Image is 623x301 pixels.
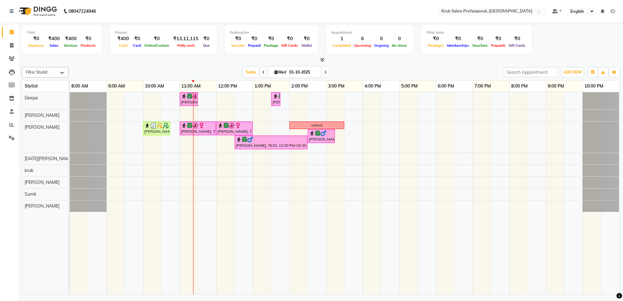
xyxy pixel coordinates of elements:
[46,35,62,42] div: ₹400
[144,122,169,134] div: [PERSON_NAME], TK03, 10:00 AM-10:45 AM, Master Haircuts - [DEMOGRAPHIC_DATA] Master Stylish
[280,43,300,48] span: Gift Cards
[507,35,527,42] div: ₹0
[489,35,507,42] div: ₹0
[143,35,171,42] div: ₹0
[426,43,445,48] span: Packages
[230,30,313,35] div: Redemption
[331,30,408,35] div: Appointment
[176,43,196,48] span: Petty cash
[25,156,73,161] span: [DATE][PERSON_NAME]
[216,82,239,91] a: 12:00 PM
[25,95,38,101] span: Deepa
[217,122,252,134] div: [PERSON_NAME], TK01, 12:00 PM-01:00 PM, Hair Colour & Chemical Services - [DEMOGRAPHIC_DATA] Touc...
[246,35,262,42] div: ₹0
[471,43,489,48] span: Vouchers
[117,43,129,48] span: Cash
[201,35,212,42] div: ₹0
[290,82,309,91] a: 2:00 PM
[115,30,212,35] div: Finance
[507,43,527,48] span: Gift Cards
[25,168,33,173] span: krub
[202,43,211,48] span: Due
[436,82,456,91] a: 6:00 PM
[230,35,246,42] div: ₹0
[79,43,97,48] span: Products
[445,35,471,42] div: ₹0
[280,35,300,42] div: ₹0
[300,43,313,48] span: Wallet
[131,35,143,42] div: ₹0
[25,191,36,197] span: Sumit
[311,122,322,128] div: school
[180,122,215,134] div: [PERSON_NAME], TK01, 11:00 AM-12:00 PM, Hair Colour & Chemical Services - [DEMOGRAPHIC_DATA] Touc...
[79,35,97,42] div: ₹0
[171,35,201,42] div: ₹13,11,115
[246,43,262,48] span: Prepaid
[16,2,59,20] img: logo
[25,179,59,185] span: [PERSON_NAME]
[180,82,202,91] a: 11:00 AM
[504,67,558,77] input: Search Appointment
[70,82,90,91] a: 8:00 AM
[262,43,280,48] span: Package
[25,112,59,118] span: [PERSON_NAME]
[115,35,131,42] div: ₹400
[243,67,259,77] span: Today
[400,82,419,91] a: 5:00 PM
[390,35,408,42] div: 0
[326,82,346,91] a: 3:00 PM
[62,35,79,42] div: ₹400
[273,70,288,74] span: Wed
[25,83,38,89] span: Stylist
[445,43,471,48] span: Memberships
[564,70,582,74] span: ADD NEW
[62,43,79,48] span: Services
[583,82,605,91] a: 10:00 PM
[352,43,373,48] span: Upcoming
[143,43,171,48] span: Online/Custom
[25,124,59,130] span: [PERSON_NAME]
[288,68,319,77] input: 2025-10-01
[331,43,352,48] span: Completed
[546,82,566,91] a: 9:00 PM
[331,35,352,42] div: 1
[262,35,280,42] div: ₹0
[131,43,143,48] span: Card
[373,35,390,42] div: 0
[308,130,334,142] div: [PERSON_NAME], TK02, 02:30 PM-03:15 PM, Master Haircuts - [DEMOGRAPHIC_DATA] Master Stylish
[26,69,48,74] span: Filter Stylist
[300,35,313,42] div: ₹0
[27,43,46,48] span: Expenses
[230,43,246,48] span: Voucher
[235,136,307,148] div: [PERSON_NAME], TK02, 12:30 PM-02:30 PM, Global Hair Colour Inoa - [DEMOGRAPHIC_DATA] Up to should...
[373,43,390,48] span: Ongoing
[143,82,166,91] a: 10:00 AM
[107,82,126,91] a: 9:00 AM
[562,68,583,77] button: ADD NEW
[27,30,97,35] div: Total
[180,93,197,105] div: [PERSON_NAME], TK01, 11:00 AM-11:30 AM, Waxing - Full Arms Regular
[272,93,280,105] div: [PERSON_NAME], TK01, 01:30 PM-01:45 PM, Threading - [DEMOGRAPHIC_DATA] Eyebrows
[352,35,373,42] div: 6
[48,43,60,48] span: Sales
[426,30,527,35] div: Other sales
[390,43,408,48] span: No show
[69,2,96,20] b: 08047224946
[27,35,46,42] div: ₹0
[363,82,383,91] a: 4:00 PM
[426,35,445,42] div: ₹0
[253,82,273,91] a: 1:00 PM
[489,43,507,48] span: Prepaids
[510,82,529,91] a: 8:00 PM
[471,35,489,42] div: ₹0
[473,82,492,91] a: 7:00 PM
[25,203,59,209] span: [PERSON_NAME]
